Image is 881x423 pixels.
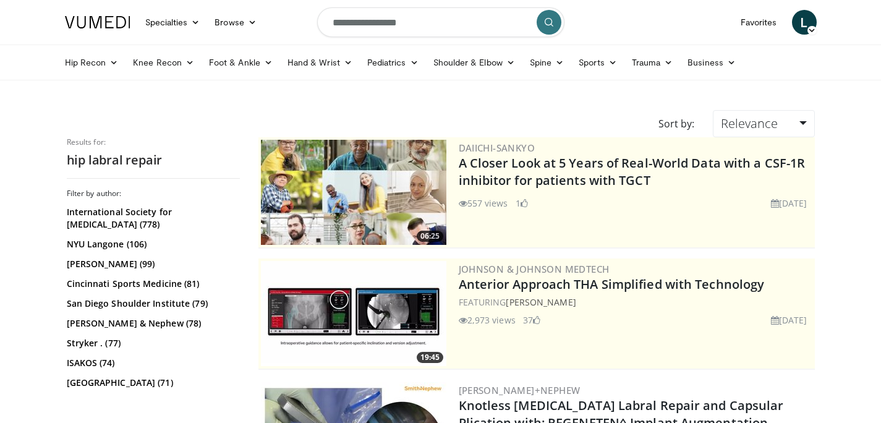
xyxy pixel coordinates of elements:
[459,384,581,396] a: [PERSON_NAME]+Nephew
[426,50,522,75] a: Shoulder & Elbow
[138,10,208,35] a: Specialties
[624,50,681,75] a: Trauma
[261,140,446,245] img: 93c22cae-14d1-47f0-9e4a-a244e824b022.png.300x170_q85_crop-smart_upscale.jpg
[67,189,240,199] h3: Filter by author:
[771,314,807,327] li: [DATE]
[713,110,814,137] a: Relevance
[417,231,443,242] span: 06:25
[771,197,807,210] li: [DATE]
[261,261,446,366] img: 06bb1c17-1231-4454-8f12-6191b0b3b81a.300x170_q85_crop-smart_upscale.jpg
[459,314,516,327] li: 2,973 views
[522,50,571,75] a: Spine
[207,10,264,35] a: Browse
[67,278,237,290] a: Cincinnati Sports Medicine (81)
[261,140,446,245] a: 06:25
[523,314,540,327] li: 37
[67,377,237,389] a: [GEOGRAPHIC_DATA] (71)
[680,50,743,75] a: Business
[67,297,237,310] a: San Diego Shoulder Institute (79)
[67,238,237,250] a: NYU Langone (106)
[67,317,237,330] a: [PERSON_NAME] & Nephew (78)
[360,50,426,75] a: Pediatrics
[459,155,806,189] a: A Closer Look at 5 Years of Real-World Data with a CSF-1R inhibitor for patients with TGCT
[202,50,280,75] a: Foot & Ankle
[317,7,564,37] input: Search topics, interventions
[649,110,704,137] div: Sort by:
[459,197,508,210] li: 557 views
[67,357,237,369] a: ISAKOS (74)
[280,50,360,75] a: Hand & Wrist
[506,296,576,308] a: [PERSON_NAME]
[459,276,765,293] a: Anterior Approach THA Simplified with Technology
[459,296,812,309] div: FEATURING
[67,152,240,168] h2: hip labral repair
[57,50,126,75] a: Hip Recon
[67,337,237,349] a: Stryker . (77)
[459,263,610,275] a: Johnson & Johnson MedTech
[721,115,778,132] span: Relevance
[261,261,446,366] a: 19:45
[516,197,528,210] li: 1
[417,352,443,363] span: 19:45
[67,137,240,147] p: Results for:
[792,10,817,35] a: L
[65,16,130,28] img: VuMedi Logo
[571,50,624,75] a: Sports
[67,258,237,270] a: [PERSON_NAME] (99)
[67,206,237,231] a: International Society for [MEDICAL_DATA] (778)
[733,10,785,35] a: Favorites
[459,142,535,154] a: Daiichi-Sankyo
[126,50,202,75] a: Knee Recon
